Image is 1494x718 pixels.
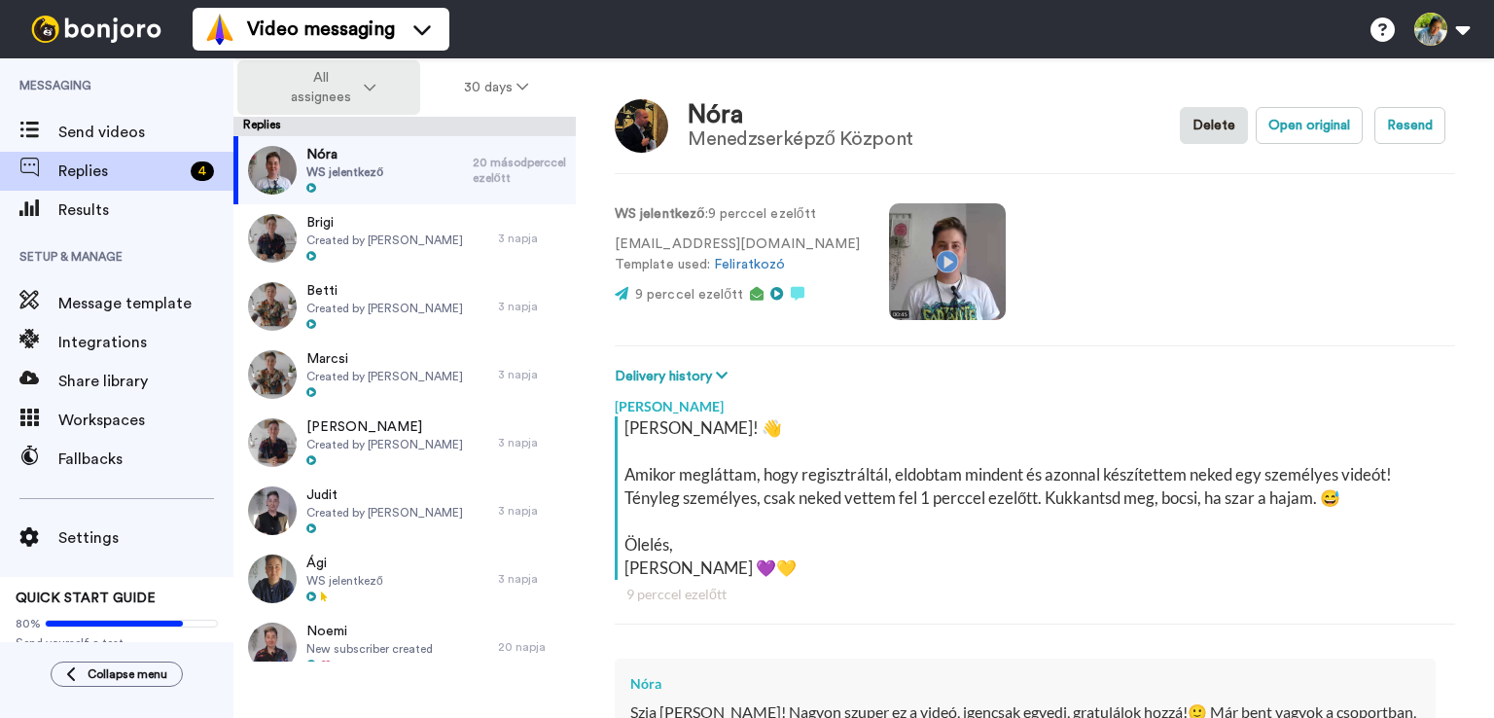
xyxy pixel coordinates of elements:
[688,128,913,150] div: Menedzserképző Központ
[16,592,156,605] span: QUICK START GUIDE
[248,418,297,467] img: 93d3a8b3-5ca7-4d7a-ae6e-7f616ab159f7-thumb.jpg
[23,16,169,43] img: bj-logo-header-white.svg
[233,409,576,477] a: [PERSON_NAME]Created by [PERSON_NAME]3 napja
[233,613,576,681] a: NoemiNew subscriber created20 napja
[306,573,383,589] span: WS jelentkező
[58,198,233,222] span: Results
[498,231,566,246] div: 3 napja
[248,350,297,399] img: cc598206-c60e-42a1-9874-cf3d68026647-thumb.jpg
[248,623,297,671] img: 34453af2-3f39-4fb6-85d8-61d8cfea3137-thumb.jpg
[233,204,576,272] a: BrigiCreated by [PERSON_NAME]3 napja
[635,288,743,302] span: 9 perccel ezelőtt
[306,641,433,657] span: New subscriber created
[58,370,233,393] span: Share library
[248,146,297,195] img: 6867d9c1-a04c-4c43-87b9-cfe34bf9cdfa-thumb.jpg
[498,435,566,450] div: 3 napja
[306,145,383,164] span: Nóra
[58,160,183,183] span: Replies
[1256,107,1363,144] button: Open original
[714,258,785,271] a: Feliratkozó
[233,341,576,409] a: MarcsiCreated by [PERSON_NAME]3 napja
[306,554,383,573] span: Ági
[615,234,860,275] p: [EMAIL_ADDRESS][DOMAIN_NAME] Template used:
[306,213,463,233] span: Brigi
[248,282,297,331] img: 2640d7af-0d11-4636-8ed9-a546c5014fef-thumb.jpg
[237,60,420,115] button: All assignees
[233,477,576,545] a: JuditCreated by [PERSON_NAME]3 napja
[626,585,1443,604] div: 9 perccel ezelőtt
[58,409,233,432] span: Workspaces
[191,162,214,181] div: 4
[306,417,463,437] span: [PERSON_NAME]
[248,555,297,603] img: 53311e5f-7579-407d-9da3-e7caeeef8062-thumb.jpg
[51,662,183,687] button: Collapse menu
[1180,107,1248,144] button: Delete
[233,136,576,204] a: NóraWS jelentkező20 másodperccel ezelőtt
[630,674,1420,694] div: Nóra
[498,367,566,382] div: 3 napja
[688,101,913,129] div: Nóra
[306,164,383,180] span: WS jelentkező
[233,272,576,341] a: BettiCreated by [PERSON_NAME]3 napja
[615,366,733,387] button: Delivery history
[498,571,566,587] div: 3 napja
[498,503,566,519] div: 3 napja
[615,387,1455,416] div: [PERSON_NAME]
[615,204,860,225] p: : 9 perccel ezelőtt
[233,117,576,136] div: Replies
[233,545,576,613] a: ÁgiWS jelentkező3 napja
[58,292,233,315] span: Message template
[204,14,235,45] img: vm-color.svg
[498,299,566,314] div: 3 napja
[1374,107,1445,144] button: Resend
[16,635,218,651] span: Send yourself a test
[615,207,705,221] strong: WS jelentkező
[624,416,1450,580] div: [PERSON_NAME]! 👋 Amikor megláttam, hogy regisztráltál, eldobtam mindent és azonnal készítettem ne...
[281,68,360,107] span: All assignees
[248,486,297,535] img: f3497ab3-d3dc-46d0-95b3-c4af57bedb8b-thumb.jpg
[16,616,41,631] span: 80%
[615,99,668,153] img: Image of Nóra
[306,505,463,521] span: Created by [PERSON_NAME]
[58,331,233,354] span: Integrations
[248,214,297,263] img: 169dad23-6c5a-4b84-b96b-9f2a8f555a38-thumb.jpg
[247,16,395,43] span: Video messaging
[420,70,573,105] button: 30 days
[88,666,167,682] span: Collapse menu
[306,369,463,384] span: Created by [PERSON_NAME]
[306,281,463,301] span: Betti
[58,121,233,144] span: Send videos
[498,639,566,655] div: 20 napja
[58,448,233,471] span: Fallbacks
[306,301,463,316] span: Created by [PERSON_NAME]
[306,233,463,248] span: Created by [PERSON_NAME]
[58,526,233,550] span: Settings
[306,485,463,505] span: Judit
[473,155,566,186] div: 20 másodperccel ezelőtt
[306,437,463,452] span: Created by [PERSON_NAME]
[306,349,463,369] span: Marcsi
[306,622,433,641] span: Noemi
